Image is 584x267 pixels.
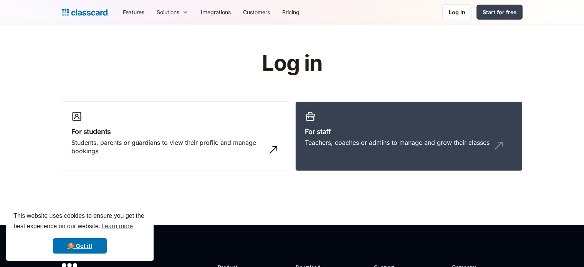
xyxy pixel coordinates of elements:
[476,5,523,20] a: Start for free
[53,238,107,254] a: dismiss cookie message
[100,221,134,232] a: learn more about cookies
[305,138,490,147] div: Teachers, coaches or admins to manage and grow their classes
[305,126,513,137] h3: For staff
[13,211,146,232] span: This website uses cookies to ensure you get the best experience on our website.
[449,8,465,16] div: Log in
[62,7,108,18] a: home
[71,138,264,156] div: Students, parents or guardians to view their profile and manage bookings
[71,126,280,137] h3: For students
[483,8,516,16] div: Start for free
[117,3,151,21] a: Features
[295,101,523,171] a: For staffTeachers, coaches or admins to manage and grow their classes
[195,3,237,21] a: Integrations
[276,3,306,21] a: Pricing
[237,3,276,21] a: Customers
[442,4,472,20] a: Log in
[62,101,289,171] a: For studentsStudents, parents or guardians to view their profile and manage bookings
[151,3,195,21] div: Solutions
[157,8,179,16] div: Solutions
[6,204,154,261] div: cookieconsent
[170,51,414,75] h1: Log in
